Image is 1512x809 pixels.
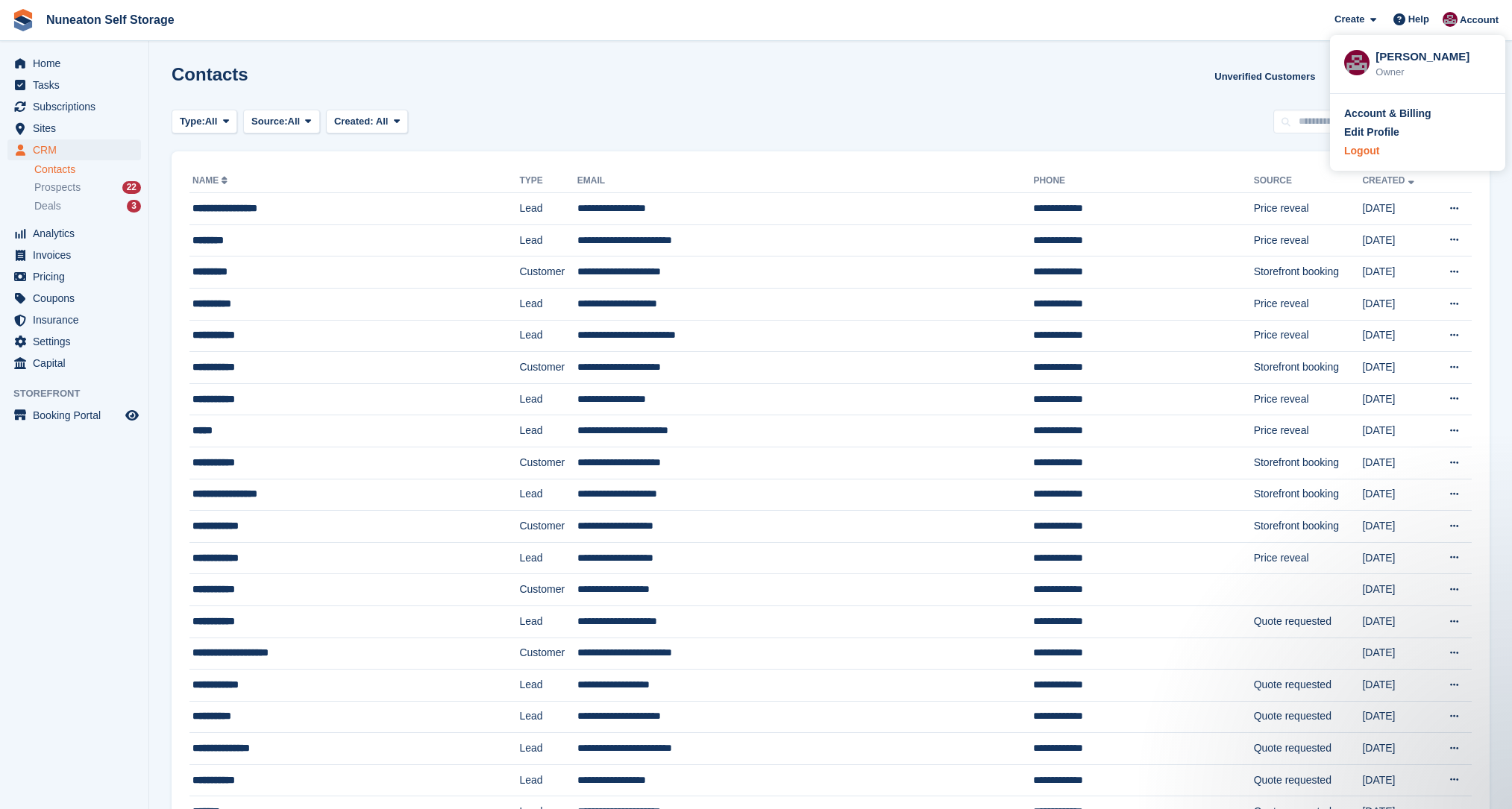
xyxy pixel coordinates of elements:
[1254,288,1363,320] td: Price reveal
[519,605,577,638] td: Lead
[519,415,577,447] td: Lead
[334,116,374,127] span: Created:
[1254,479,1363,511] td: Storefront booking
[288,114,301,129] span: All
[519,169,577,193] th: Type
[34,180,141,195] a: Prospects 22
[7,223,141,244] a: menu
[1362,670,1431,702] td: [DATE]
[1254,764,1363,796] td: Quote requested
[33,118,122,139] span: Sites
[33,223,122,244] span: Analytics
[1362,193,1431,225] td: [DATE]
[205,114,218,129] span: All
[519,479,577,511] td: Lead
[33,353,122,374] span: Capital
[243,110,320,134] button: Source: All
[519,733,577,765] td: Lead
[1362,511,1431,543] td: [DATE]
[1362,701,1431,733] td: [DATE]
[1254,447,1363,479] td: Storefront booking
[251,114,287,129] span: Source:
[519,542,577,574] td: Lead
[577,169,1034,193] th: Email
[7,53,141,74] a: menu
[519,193,577,225] td: Lead
[519,511,577,543] td: Customer
[33,75,122,95] span: Tasks
[1327,64,1393,89] button: Export
[34,180,81,195] span: Prospects
[1408,12,1429,27] span: Help
[1362,256,1431,289] td: [DATE]
[519,383,577,415] td: Lead
[1362,352,1431,384] td: [DATE]
[519,288,577,320] td: Lead
[33,266,122,287] span: Pricing
[1344,125,1399,140] div: Edit Profile
[1362,320,1431,352] td: [DATE]
[1362,542,1431,574] td: [DATE]
[34,163,141,177] a: Contacts
[326,110,408,134] button: Created: All
[519,574,577,606] td: Customer
[519,352,577,384] td: Customer
[1362,605,1431,638] td: [DATE]
[519,320,577,352] td: Lead
[1362,175,1417,186] a: Created
[172,110,237,134] button: Type: All
[1375,65,1491,80] div: Owner
[519,670,577,702] td: Lead
[1362,447,1431,479] td: [DATE]
[7,405,141,426] a: menu
[1254,169,1363,193] th: Source
[1362,288,1431,320] td: [DATE]
[519,638,577,670] td: Customer
[33,53,122,74] span: Home
[7,331,141,352] a: menu
[180,114,205,129] span: Type:
[1344,106,1491,122] a: Account & Billing
[7,353,141,374] a: menu
[33,245,122,265] span: Invoices
[1254,733,1363,765] td: Quote requested
[1254,670,1363,702] td: Quote requested
[1254,193,1363,225] td: Price reveal
[1254,701,1363,733] td: Quote requested
[1254,352,1363,384] td: Storefront booking
[519,256,577,289] td: Customer
[33,139,122,160] span: CRM
[12,9,34,31] img: stora-icon-8386f47178a22dfd0bd8f6a31ec36ba5ce8667c1dd55bd0f319d3a0aa187defe.svg
[7,245,141,265] a: menu
[1334,12,1364,27] span: Create
[376,116,389,127] span: All
[1344,125,1491,140] a: Edit Profile
[1362,638,1431,670] td: [DATE]
[1362,415,1431,447] td: [DATE]
[13,386,148,401] span: Storefront
[1460,13,1499,28] span: Account
[1254,511,1363,543] td: Storefront booking
[1254,605,1363,638] td: Quote requested
[1362,764,1431,796] td: [DATE]
[1254,256,1363,289] td: Storefront booking
[1254,320,1363,352] td: Price reveal
[7,266,141,287] a: menu
[33,331,122,352] span: Settings
[123,406,141,424] a: Preview store
[33,288,122,309] span: Coupons
[1362,574,1431,606] td: [DATE]
[33,309,122,330] span: Insurance
[7,288,141,309] a: menu
[1344,143,1491,159] a: Logout
[1344,50,1370,75] img: Chris Palmer
[1362,383,1431,415] td: [DATE]
[127,200,141,213] div: 3
[34,198,141,214] a: Deals 3
[7,309,141,330] a: menu
[1208,64,1321,89] a: Unverified Customers
[7,96,141,117] a: menu
[519,224,577,256] td: Lead
[1254,542,1363,574] td: Price reveal
[7,139,141,160] a: menu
